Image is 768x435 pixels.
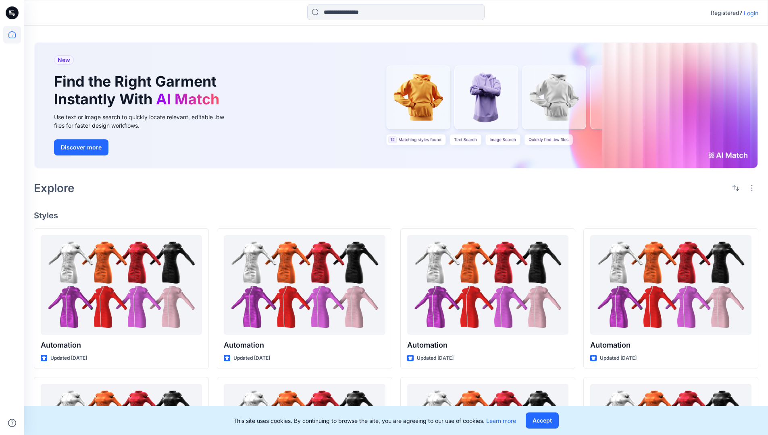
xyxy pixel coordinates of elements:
[224,235,385,335] a: Automation
[590,340,751,351] p: Automation
[54,73,223,108] h1: Find the Right Garment Instantly With
[50,354,87,362] p: Updated [DATE]
[417,354,454,362] p: Updated [DATE]
[744,9,758,17] p: Login
[41,235,202,335] a: Automation
[54,113,235,130] div: Use text or image search to quickly locate relevant, editable .bw files for faster design workflows.
[590,235,751,335] a: Automation
[34,182,75,195] h2: Explore
[224,340,385,351] p: Automation
[600,354,637,362] p: Updated [DATE]
[34,211,758,220] h4: Styles
[526,412,559,429] button: Accept
[486,417,516,424] a: Learn more
[41,340,202,351] p: Automation
[156,90,219,108] span: AI Match
[407,235,568,335] a: Automation
[407,340,568,351] p: Automation
[58,55,70,65] span: New
[233,416,516,425] p: This site uses cookies. By continuing to browse the site, you are agreeing to our use of cookies.
[711,8,742,18] p: Registered?
[54,139,108,155] button: Discover more
[233,354,270,362] p: Updated [DATE]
